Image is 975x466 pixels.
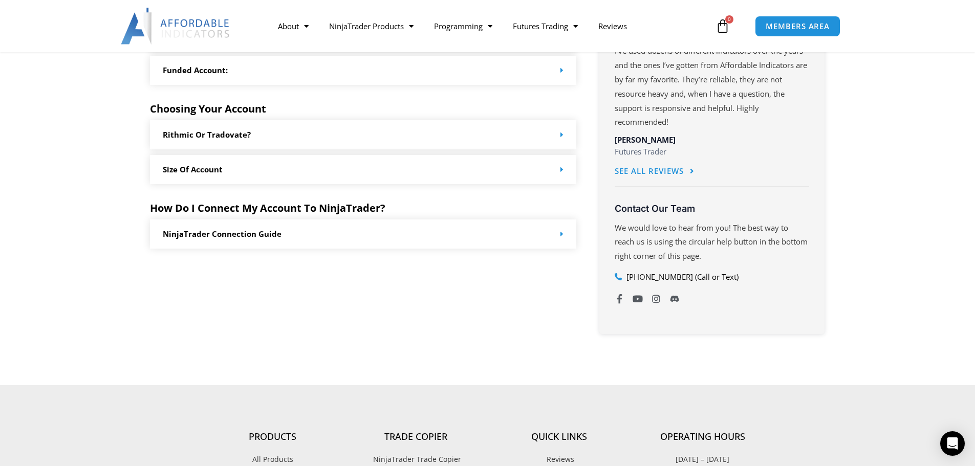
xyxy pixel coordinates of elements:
nav: Menu [268,14,713,38]
p: I’ve used dozens of different indicators over the years and the ones I’ve gotten from Affordable ... [615,44,809,129]
span: MEMBERS AREA [766,23,830,30]
p: [DATE] – [DATE] [631,453,774,466]
div: NinjaTrader Connection Guide [150,219,577,249]
span: NinjaTrader Trade Copier [371,453,461,466]
a: 0 [700,11,745,41]
p: We would love to hear from you! The best way to reach us is using the circular help button in the... [615,221,809,264]
a: Futures Trading [503,14,588,38]
a: Funded Account: [163,65,228,75]
a: Size of Account [163,164,223,174]
a: See All Reviews [615,160,695,183]
a: NinjaTrader Products [319,14,424,38]
img: LogoAI | Affordable Indicators – NinjaTrader [121,8,231,45]
h4: Operating Hours [631,431,774,442]
span: 0 [725,15,733,24]
a: NinjaTrader Trade Copier [344,453,488,466]
h5: Choosing Your Account [150,103,577,115]
p: Futures Trader [615,145,809,159]
h4: Products [201,431,344,442]
div: Size of Account [150,155,577,184]
a: All Products [201,453,344,466]
div: Rithmic or Tradovate? [150,120,577,149]
span: [PHONE_NUMBER] (Call or Text) [624,270,739,284]
a: Reviews [588,14,637,38]
a: NinjaTrader Connection Guide [163,229,281,239]
div: Open Intercom Messenger [940,431,965,456]
span: Reviews [544,453,574,466]
span: [PERSON_NAME] [615,135,676,145]
h4: Quick Links [488,431,631,442]
div: Funded Account: [150,56,577,85]
h3: Contact Our Team [615,203,809,214]
h5: How Do I Connect My Account To NinjaTrader? [150,202,577,214]
a: Programming [424,14,503,38]
span: All Products [252,453,293,466]
a: Rithmic or Tradovate? [163,129,251,140]
a: Reviews [488,453,631,466]
span: See All Reviews [615,167,684,175]
h4: Trade Copier [344,431,488,442]
a: MEMBERS AREA [755,16,840,37]
a: About [268,14,319,38]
